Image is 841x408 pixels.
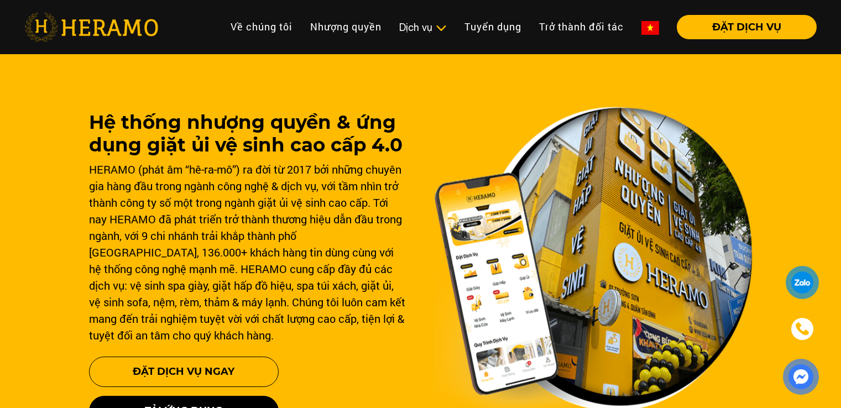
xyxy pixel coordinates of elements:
[222,15,301,39] a: Về chúng tôi
[89,161,408,343] div: HERAMO (phát âm “hê-ra-mô”) ra đời từ 2017 bởi những chuyên gia hàng đầu trong ngành công nghệ & ...
[435,23,447,34] img: subToggleIcon
[668,22,817,32] a: ĐẶT DỊCH VỤ
[641,21,659,35] img: vn-flag.png
[677,15,817,39] button: ĐẶT DỊCH VỤ
[787,314,817,344] a: phone-icon
[530,15,633,39] a: Trở thành đối tác
[89,111,408,156] h1: Hệ thống nhượng quyền & ứng dụng giặt ủi vệ sinh cao cấp 4.0
[399,20,447,35] div: Dịch vụ
[301,15,390,39] a: Nhượng quyền
[89,357,279,387] button: Đặt Dịch Vụ Ngay
[456,15,530,39] a: Tuyển dụng
[796,322,809,336] img: phone-icon
[24,13,158,41] img: heramo-logo.png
